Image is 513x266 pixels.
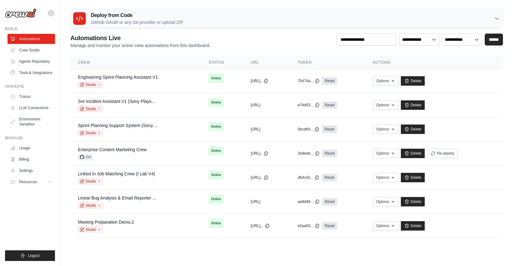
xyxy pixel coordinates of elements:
button: Options [373,173,398,182]
a: Reset [322,77,337,85]
a: Reset [322,198,337,205]
a: Tools & Integrations [8,68,55,78]
div: Manage [5,136,55,141]
button: d54c42... [298,175,319,180]
h3: Deploy from Code [91,12,183,19]
button: 2e9eeb... [298,151,320,156]
span: Online [209,219,223,228]
a: Crew Studio [8,45,55,55]
button: Logout [5,250,55,261]
a: Agents Repository [8,56,55,66]
button: Options [373,221,398,231]
p: GitHub OAuth or any Git provider or upload ZIP [91,19,183,25]
button: e2ae03... [298,223,320,228]
button: e74d53... [298,103,320,108]
a: Reset [322,150,337,157]
a: Delete [401,149,425,158]
button: aa9d48... [298,199,320,204]
div: Build [5,26,55,31]
a: Usage [8,143,55,153]
button: Options [373,76,398,86]
a: Delete [401,173,425,182]
a: Reset [322,101,337,109]
span: GH [78,154,93,160]
a: Reset [322,222,337,230]
span: Online [209,74,223,83]
a: Delete [401,76,425,86]
button: 0ecd64... [298,127,319,132]
a: Reset [322,174,337,181]
button: Options [373,100,398,110]
a: Studio [78,226,103,233]
a: Linked In Job Matching Crew (I Lab V4) [78,171,155,176]
a: Sprint Planning Support System (Sony ... [78,123,158,128]
a: Studio [78,202,103,209]
a: Delete [401,221,425,231]
a: Engineering Sprint Planning Assistant V1 [78,75,158,80]
button: Options [373,149,398,158]
div: Operate [5,84,55,89]
p: Manage and monitor your active crew automations from this dashboard. [70,42,210,49]
a: Delete [401,100,425,110]
th: Actions [365,56,503,69]
span: Online [209,122,223,131]
a: LLM Connections [8,103,55,113]
a: Studio [78,106,103,112]
button: 75474a... [298,78,320,83]
a: Delete [401,197,425,206]
th: Token [290,56,365,69]
button: Options [373,197,398,206]
a: Sre Incident Assistant V1 (Sony Plays... [78,99,155,104]
a: Linear Bug Analysis & Email Reporter ... [78,195,156,200]
h2: Automations Live [70,34,210,42]
button: Options [373,125,398,134]
a: Settings [8,166,55,176]
a: Reset [322,125,337,133]
span: Online [209,146,223,155]
a: Studio [78,82,103,88]
a: Traces [8,92,55,102]
a: Delete [401,125,425,134]
span: Logout [28,253,40,258]
button: Resources [8,177,55,187]
th: Crew [70,56,201,69]
a: Enterprise Content Marketing Crew [78,147,147,152]
a: Billing [8,154,55,164]
button: Re-deploy [427,149,458,158]
a: Meeting Preparation Demo.2 [78,220,134,225]
span: Online [209,98,223,107]
span: Resources [19,179,37,184]
a: Automations [8,34,55,44]
th: Status [201,56,243,69]
span: Online [209,171,223,179]
a: Studio [78,178,103,184]
a: Studio [78,130,103,136]
a: Environment Variables [8,114,55,129]
img: Logo [5,8,36,18]
span: Online [209,195,223,204]
th: URL [243,56,290,69]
